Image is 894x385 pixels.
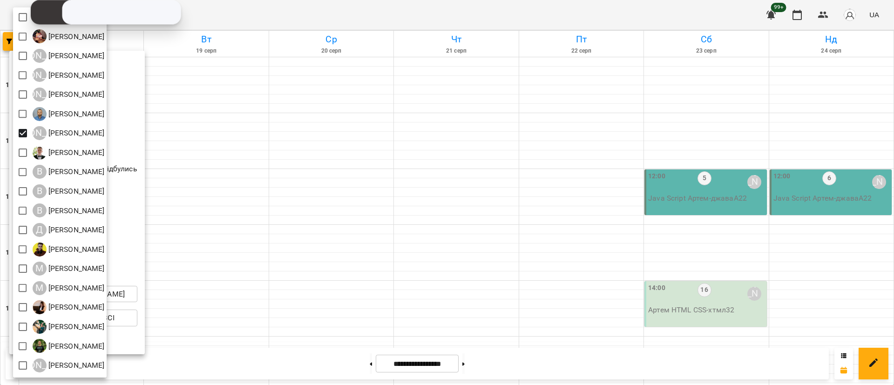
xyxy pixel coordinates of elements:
[47,360,105,371] p: [PERSON_NAME]
[33,243,105,257] a: Д [PERSON_NAME]
[33,320,47,334] img: О
[33,49,47,63] div: [PERSON_NAME]
[33,300,105,314] div: Надія Шрай
[47,263,105,274] p: [PERSON_NAME]
[33,184,47,198] div: В
[33,165,47,179] div: В
[33,339,47,353] img: Р
[33,165,105,179] div: Владислав Границький
[47,70,105,81] p: [PERSON_NAME]
[33,320,105,334] a: О [PERSON_NAME]
[33,223,47,237] div: Д
[33,88,47,101] div: [PERSON_NAME]
[33,300,47,314] img: Н
[33,281,47,295] div: М
[33,223,105,237] div: Денис Замрій
[33,126,105,140] a: [PERSON_NAME] [PERSON_NAME]
[47,186,105,197] p: [PERSON_NAME]
[33,339,105,353] a: Р [PERSON_NAME]
[33,68,105,82] div: Аліна Москаленко
[47,244,105,255] p: [PERSON_NAME]
[33,243,105,257] div: Денис Пущало
[33,184,105,198] div: Володимир Ярошинський
[33,320,105,334] div: Ольга Мизюк
[33,146,47,160] img: В
[33,49,105,63] div: Альберт Волков
[33,107,47,121] img: А
[33,49,105,63] a: [PERSON_NAME] [PERSON_NAME]
[33,29,105,43] div: Ілля Петруша
[33,107,105,121] div: Антон Костюк
[33,88,105,101] a: [PERSON_NAME] [PERSON_NAME]
[33,262,105,276] a: М [PERSON_NAME]
[33,107,105,121] a: А [PERSON_NAME]
[33,126,105,140] div: Артем Кот
[47,147,105,158] p: [PERSON_NAME]
[33,68,47,82] div: [PERSON_NAME]
[33,68,105,82] a: [PERSON_NAME] [PERSON_NAME]
[47,50,105,61] p: [PERSON_NAME]
[33,358,105,372] a: [PERSON_NAME] [PERSON_NAME]
[33,358,47,372] div: [PERSON_NAME]
[33,223,105,237] a: Д [PERSON_NAME]
[33,29,47,43] img: І
[47,128,105,139] p: [PERSON_NAME]
[33,281,105,295] div: Михайло Поліщук
[33,243,47,257] img: Д
[47,108,105,120] p: [PERSON_NAME]
[47,302,105,313] p: [PERSON_NAME]
[33,262,105,276] div: Микита Пономарьов
[33,146,105,160] div: Вадим Моргун
[33,203,105,217] a: В [PERSON_NAME]
[33,165,105,179] a: В [PERSON_NAME]
[33,88,105,101] div: Анастасія Герус
[33,126,47,140] div: [PERSON_NAME]
[33,281,105,295] a: М [PERSON_NAME]
[47,224,105,236] p: [PERSON_NAME]
[33,184,105,198] a: В [PERSON_NAME]
[33,262,47,276] div: М
[33,203,105,217] div: Віталій Кадуха
[47,321,105,332] p: [PERSON_NAME]
[47,89,105,100] p: [PERSON_NAME]
[47,283,105,294] p: [PERSON_NAME]
[33,358,105,372] div: Юрій Шпак
[33,300,105,314] a: Н [PERSON_NAME]
[47,205,105,216] p: [PERSON_NAME]
[33,203,47,217] div: В
[47,31,105,42] p: [PERSON_NAME]
[47,166,105,177] p: [PERSON_NAME]
[33,29,105,43] a: І [PERSON_NAME]
[33,339,105,353] div: Роман Ованенко
[33,146,105,160] a: В [PERSON_NAME]
[47,341,105,352] p: [PERSON_NAME]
